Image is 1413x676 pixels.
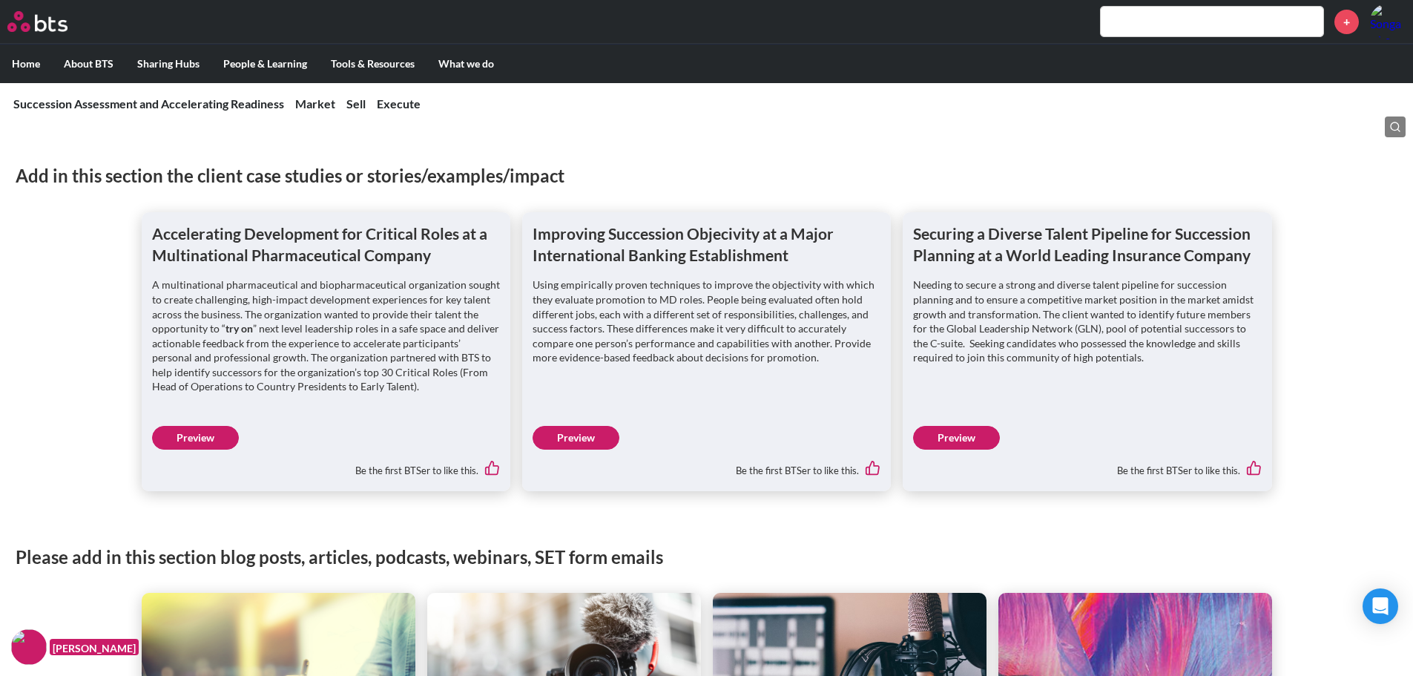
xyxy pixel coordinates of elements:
[11,629,47,665] img: F
[913,278,1261,365] p: Needing to secure a strong and diverse talent pipeline for succession planning and to ensure a co...
[1370,4,1406,39] img: Songa Chae
[211,45,319,83] label: People & Learning
[7,11,67,32] img: BTS Logo
[152,426,239,450] a: Preview
[152,450,500,481] div: Be the first BTSer to like this.
[1370,4,1406,39] a: Profile
[7,11,95,32] a: Go home
[913,450,1261,481] div: Be the first BTSer to like this.
[913,426,1000,450] a: Preview
[377,96,421,111] a: Execute
[125,45,211,83] label: Sharing Hubs
[13,96,284,111] a: Succession Assessment and Accelerating Readiness
[50,639,139,656] figcaption: [PERSON_NAME]
[152,223,500,266] h1: Accelerating Development for Critical Roles at a Multinational Pharmaceutical Company
[319,45,426,83] label: Tools & Resources
[52,45,125,83] label: About BTS
[533,223,880,266] h1: Improving Succession Objecivity at a Major International Banking Establishment
[1363,588,1398,624] div: Open Intercom Messenger
[346,96,366,111] a: Sell
[295,96,335,111] a: Market
[533,426,619,450] a: Preview
[225,322,253,335] strong: try on
[152,278,500,394] p: A multinational pharmaceutical and biopharmaceutical organization sought to create challenging, h...
[1334,10,1359,34] a: +
[533,278,880,365] p: Using empirically proven techniques to improve the objectivity with which they evaluate promotion...
[533,450,880,481] div: Be the first BTSer to like this.
[426,45,506,83] label: What we do
[913,223,1261,266] h1: Securing a Diverse Talent Pipeline for Succession Planning at a World Leading Insurance Company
